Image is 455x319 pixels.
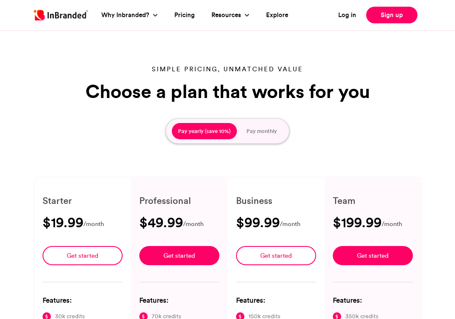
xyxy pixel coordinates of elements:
[139,295,219,305] h6: Features:
[333,194,413,207] h6: Team
[333,216,382,229] h3: $199.99
[183,219,204,229] span: /month
[382,219,402,229] span: /month
[43,216,83,229] h3: $19.99
[266,10,288,20] a: Explore
[82,65,374,74] p: Simple pricing, unmatched value
[211,10,243,20] a: Resources
[82,80,374,102] h1: Choose a plan that works for you
[83,219,104,229] span: /month
[43,246,123,265] a: Get started
[43,194,123,207] h6: Starter
[34,10,88,20] img: Inbranded
[333,246,413,265] a: Get started
[236,295,316,305] h6: Features:
[333,295,413,305] h6: Features:
[236,194,316,207] h6: Business
[236,246,316,265] a: Get started
[366,7,417,23] a: Sign up
[43,295,123,305] h6: Features:
[139,246,219,265] a: Get started
[139,194,219,207] h6: Professional
[280,219,300,229] span: /month
[338,10,356,20] a: Log in
[172,123,237,140] button: Pay yearly (save 10%)
[174,10,195,20] a: Pricing
[101,10,151,20] a: Why Inbranded?
[236,216,280,229] h3: $99.99
[240,123,283,140] button: Pay monthly
[139,216,183,229] h3: $49.99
